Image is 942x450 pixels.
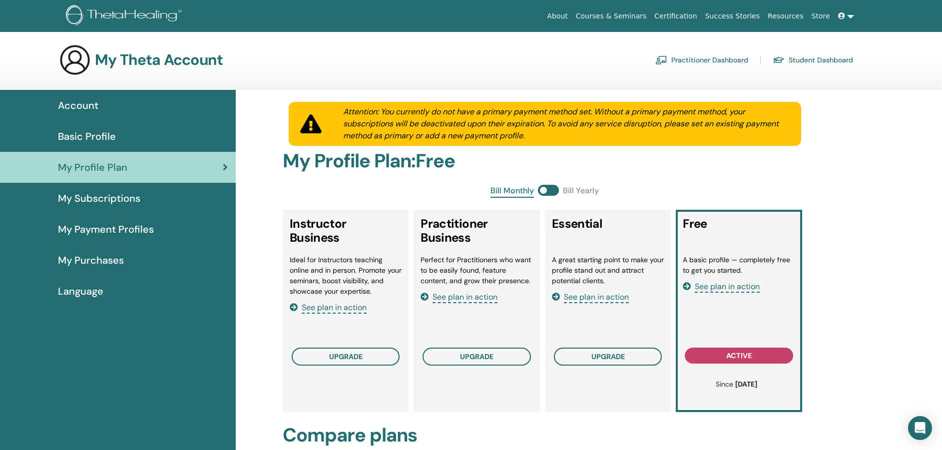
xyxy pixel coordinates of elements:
[695,281,760,293] span: See plan in action
[688,379,785,390] p: Since
[552,255,664,286] li: A great starting point to make your profile stand out and attract potential clients.
[564,292,629,303] span: See plan in action
[66,5,185,27] img: logo.png
[563,185,599,198] span: Bill Yearly
[292,348,400,366] button: upgrade
[908,416,932,440] div: Open Intercom Messenger
[433,292,497,303] span: See plan in action
[58,191,140,206] span: My Subscriptions
[95,51,223,69] h3: My Theta Account
[554,348,662,366] button: upgrade
[283,424,807,447] h2: Compare plans
[329,352,363,361] span: upgrade
[655,52,748,68] a: Practitioner Dashboard
[290,302,367,313] a: See plan in action
[726,351,752,360] span: active
[808,7,834,25] a: Store
[421,255,533,286] li: Perfect for Practitioners who want to be easily found, feature content, and grow their presence.
[572,7,651,25] a: Courses & Seminars
[423,348,531,366] button: upgrade
[58,284,103,299] span: Language
[683,281,760,292] a: See plan in action
[490,185,534,198] span: Bill Monthly
[58,129,116,144] span: Basic Profile
[58,160,127,175] span: My Profile Plan
[655,55,667,64] img: chalkboard-teacher.svg
[552,292,629,302] a: See plan in action
[773,56,785,64] img: graduation-cap.svg
[283,150,807,173] h2: My Profile Plan : Free
[331,106,801,142] div: Attention: You currently do not have a primary payment method set. Without a primary payment meth...
[650,7,701,25] a: Certification
[58,98,98,113] span: Account
[764,7,808,25] a: Resources
[460,352,493,361] span: upgrade
[59,44,91,76] img: generic-user-icon.jpg
[58,253,124,268] span: My Purchases
[421,292,497,302] a: See plan in action
[290,255,402,297] li: Ideal for Instructors teaching online and in person. Promote your seminars, boost visibility, and...
[701,7,764,25] a: Success Stories
[685,348,793,364] button: active
[735,380,757,389] b: [DATE]
[591,352,625,361] span: upgrade
[683,255,795,276] li: A basic profile — completely free to get you started.
[773,52,853,68] a: Student Dashboard
[302,302,367,314] span: See plan in action
[58,222,154,237] span: My Payment Profiles
[543,7,571,25] a: About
